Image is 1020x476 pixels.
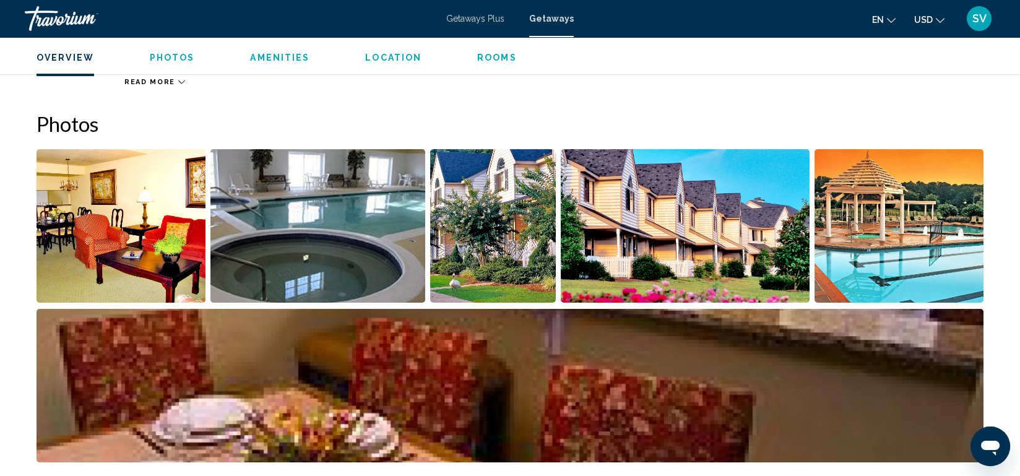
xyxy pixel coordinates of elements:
[872,11,896,28] button: Change language
[963,6,995,32] button: User Menu
[446,14,504,24] a: Getaways Plus
[815,149,983,303] button: Open full-screen image slider
[561,149,810,303] button: Open full-screen image slider
[477,52,517,63] button: Rooms
[37,53,94,63] span: Overview
[529,14,574,24] a: Getaways
[914,15,933,25] span: USD
[25,6,434,31] a: Travorium
[210,149,426,303] button: Open full-screen image slider
[250,52,309,63] button: Amenities
[477,53,517,63] span: Rooms
[124,78,175,86] span: Read more
[365,52,421,63] button: Location
[37,149,205,303] button: Open full-screen image slider
[872,15,884,25] span: en
[150,53,195,63] span: Photos
[972,12,987,25] span: SV
[914,11,944,28] button: Change currency
[37,308,983,463] button: Open full-screen image slider
[250,53,309,63] span: Amenities
[430,149,556,303] button: Open full-screen image slider
[37,111,983,136] h2: Photos
[150,52,195,63] button: Photos
[37,52,94,63] button: Overview
[124,77,185,87] button: Read more
[970,426,1010,466] iframe: Button to launch messaging window
[365,53,421,63] span: Location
